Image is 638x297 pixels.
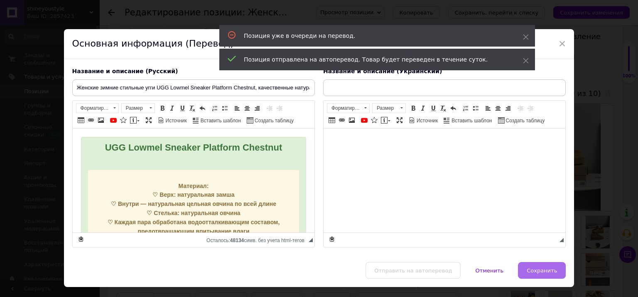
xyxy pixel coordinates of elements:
a: Уменьшить отступ [265,104,274,113]
a: Отменить (Ctrl+Z) [449,104,458,113]
a: По центру [243,104,252,113]
a: По левому краю [233,104,242,113]
button: Отменить [466,262,512,279]
span: возврат / обмен товара в течение 14-и дней случае если не подошел [68,42,304,49]
a: Вставить/Редактировать ссылку (Ctrl+L) [337,116,346,125]
a: Отменить (Ctrl+Z) [198,104,207,113]
a: Увеличить отступ [526,104,535,113]
div: Подсчет символов [206,235,309,243]
span: Отменить [475,267,503,274]
a: Вставить/Редактировать ссылку (Ctrl+L) [86,116,96,125]
a: По правому краю [503,104,513,113]
a: Создать таблицу [497,116,546,125]
strong: Материал: [106,54,136,61]
a: Добавить видео с YouTube [109,116,118,125]
div: Позиция отправлена на автоперевод. Товар будет переведен в течение суток. [244,55,502,64]
span: Источник [164,117,187,124]
a: Полужирный (Ctrl+B) [158,104,167,113]
a: Таблица [76,116,86,125]
a: Вставить шаблон [442,116,493,125]
a: Подчеркнутый (Ctrl+U) [429,104,438,113]
span: Вставить шаблон [199,117,241,124]
a: Вставить / удалить нумерованный список [461,104,470,113]
iframe: Визуальный текстовый редактор, 6D377A11-6F2F-4ADE-B298-B0F12C9F66EA [324,129,565,233]
a: Убрать форматирование [188,104,197,113]
a: Создать таблицу [245,116,295,125]
a: По левому краю [483,104,493,113]
a: Подчеркнутый (Ctrl+U) [178,104,187,113]
span: Размер [122,104,147,113]
a: Курсив (Ctrl+I) [168,104,177,113]
span: ♡ Верх: натуральная замша ♡ Внутри — натуральная цельная овчина по всей длине ♡ Стелька: натураль... [27,54,215,115]
button: Сохранить [518,262,566,279]
a: Вставить / удалить нумерованный список [210,104,219,113]
a: Сделать резервную копию сейчас [76,235,86,244]
a: Источник [157,116,188,125]
a: Развернуть [395,116,404,125]
div: Основная информация (Перевод) [64,29,574,59]
span: Перетащите для изменения размера [559,238,564,242]
span: 48134 [230,238,244,243]
span: Вставить шаблон [450,117,492,124]
a: Форматирование [76,103,119,113]
a: Изображение [347,116,356,125]
a: Вставить / удалить маркированный список [220,104,229,113]
a: Увеличить отступ [275,104,284,113]
a: Вставить сообщение [380,116,392,125]
span: Создать таблицу [253,117,294,124]
span: Форматирование [327,104,361,113]
a: Вставить иконку [370,116,379,125]
a: Сделать резервную копию сейчас [327,235,336,244]
a: Размер [372,103,406,113]
span: × [559,37,566,51]
span: Форматирование [76,104,110,113]
a: Вставить / удалить маркированный список [471,104,480,113]
a: Развернуть [144,116,153,125]
span: качественная, молодежная обувь по доступным ценам [91,25,282,32]
a: Курсив (Ctrl+I) [419,104,428,113]
a: Таблица [327,116,336,125]
a: Изображение [96,116,106,125]
span: Источник [415,117,438,124]
span: Перетащите для изменения размера [309,238,313,242]
span: Размер [373,104,398,113]
div: Подсчет символов [554,235,559,243]
a: Размер [121,103,155,113]
a: По центру [493,104,503,113]
iframe: Визуальный текстовый редактор, 5D9F7854-0451-48CA-A1FF-9FEADD588F46 [73,129,314,233]
a: По правому краю [253,104,262,113]
div: Позиция уже в очереди на перевод. [244,32,502,40]
a: Убрать форматирование [439,104,448,113]
a: Добавить видео с YouTube [360,116,369,125]
span: Сохранить [527,267,557,274]
span: Название и описание (Украинский) [323,68,442,74]
span: Создать таблицу [505,117,545,124]
a: Полужирный (Ctrl+B) [409,104,418,113]
a: Уменьшить отступ [516,104,525,113]
a: Вставить иконку [119,116,128,125]
span: оплата покупки при получении [130,59,243,66]
a: Вставить сообщение [129,116,141,125]
a: Форматирование [327,103,370,113]
span: Название и описание (Русский) [72,68,178,74]
a: Вставить шаблон [191,116,242,125]
a: Источник [407,116,439,125]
